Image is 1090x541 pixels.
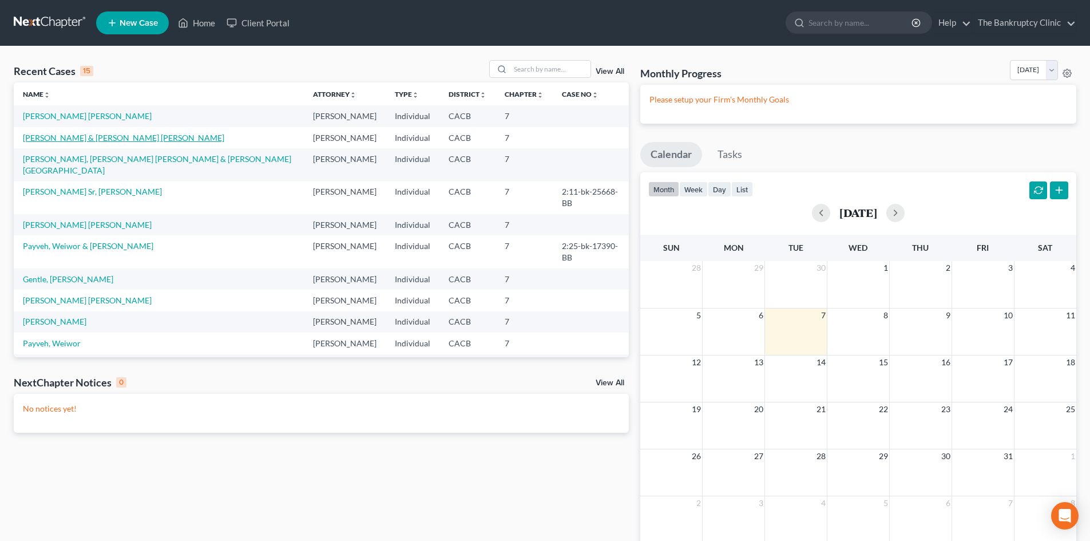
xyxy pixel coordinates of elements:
input: Search by name... [808,12,913,33]
td: 7 [496,333,553,354]
i: unfold_more [43,92,50,98]
span: 25 [1065,402,1076,416]
span: 27 [753,449,764,463]
span: Fri [977,243,989,252]
td: Individual [386,181,439,214]
span: 24 [1002,402,1014,416]
span: 1 [882,261,889,275]
a: Payveh, Weiwor [23,338,81,348]
i: unfold_more [479,92,486,98]
span: 17 [1002,356,1014,369]
span: 29 [753,261,764,275]
span: 30 [815,261,827,275]
a: [PERSON_NAME] [PERSON_NAME] [23,220,152,230]
a: Client Portal [221,13,295,33]
a: Typeunfold_more [395,90,419,98]
span: 12 [691,356,702,369]
div: 0 [116,377,126,388]
span: 13 [753,356,764,369]
td: CACB [439,127,496,148]
span: 8 [882,309,889,322]
a: Nameunfold_more [23,90,50,98]
td: 2:25-bk-17390-BB [553,235,629,268]
a: Case Nounfold_more [562,90,598,98]
td: Individual [386,268,439,290]
span: Wed [849,243,867,252]
div: Open Intercom Messenger [1051,502,1079,530]
td: Individual [386,311,439,333]
span: 28 [691,261,702,275]
td: [PERSON_NAME] [304,214,386,235]
a: View All [596,68,624,76]
a: [PERSON_NAME], [PERSON_NAME] [PERSON_NAME] & [PERSON_NAME][GEOGRAPHIC_DATA] [23,154,291,175]
td: CACB [439,354,496,376]
p: Please setup your Firm's Monthly Goals [649,94,1067,105]
td: 7 [496,105,553,127]
td: CACB [439,105,496,127]
td: [PERSON_NAME] [304,290,386,311]
h3: Monthly Progress [640,66,722,80]
button: list [731,181,753,197]
a: Attorneyunfold_more [313,90,356,98]
td: CACB [439,235,496,268]
span: 14 [815,356,827,369]
span: 2 [695,496,702,510]
span: 29 [878,449,889,463]
a: [PERSON_NAME] Sr, [PERSON_NAME] [23,187,162,196]
div: 15 [80,66,93,76]
td: CACB [439,311,496,333]
td: Individual [386,105,439,127]
td: Individual [386,148,439,181]
span: 15 [878,356,889,369]
div: NextChapter Notices [14,376,126,389]
td: [PERSON_NAME] [304,311,386,333]
span: 30 [940,449,952,463]
a: Chapterunfold_more [505,90,544,98]
td: Individual [386,354,439,376]
td: 7 [496,268,553,290]
a: Home [172,13,221,33]
button: day [708,181,731,197]
span: 9 [945,309,952,322]
span: New Case [120,19,158,27]
a: [PERSON_NAME] [PERSON_NAME] [23,111,152,121]
td: CACB [439,268,496,290]
span: Mon [724,243,744,252]
a: Tasks [707,142,752,167]
td: Individual [386,127,439,148]
a: Payveh, Weiwor & [PERSON_NAME] [23,241,153,251]
td: [PERSON_NAME] [304,148,386,181]
td: 7 [496,311,553,333]
span: 1 [1069,449,1076,463]
td: CACB [439,290,496,311]
span: 3 [758,496,764,510]
td: 7 [496,235,553,268]
input: Search by name... [510,61,590,77]
a: Districtunfold_more [449,90,486,98]
span: 6 [758,309,764,322]
span: 26 [691,449,702,463]
span: 3 [1007,261,1014,275]
span: 23 [940,402,952,416]
a: Gentle, [PERSON_NAME] [23,274,113,284]
span: 28 [815,449,827,463]
td: 7 [496,181,553,214]
td: [PERSON_NAME] [304,127,386,148]
td: CACB [439,181,496,214]
span: 7 [1007,496,1014,510]
span: 10 [1002,309,1014,322]
i: unfold_more [412,92,419,98]
span: 5 [882,496,889,510]
i: unfold_more [537,92,544,98]
i: unfold_more [350,92,356,98]
span: 7 [820,309,827,322]
span: 16 [940,356,952,369]
td: Individual [386,214,439,235]
td: 7 [496,127,553,148]
a: [PERSON_NAME] [PERSON_NAME] [23,295,152,305]
td: [PERSON_NAME] [304,181,386,214]
span: 19 [691,402,702,416]
span: Sun [663,243,680,252]
span: 4 [820,496,827,510]
td: 7 [496,354,553,376]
